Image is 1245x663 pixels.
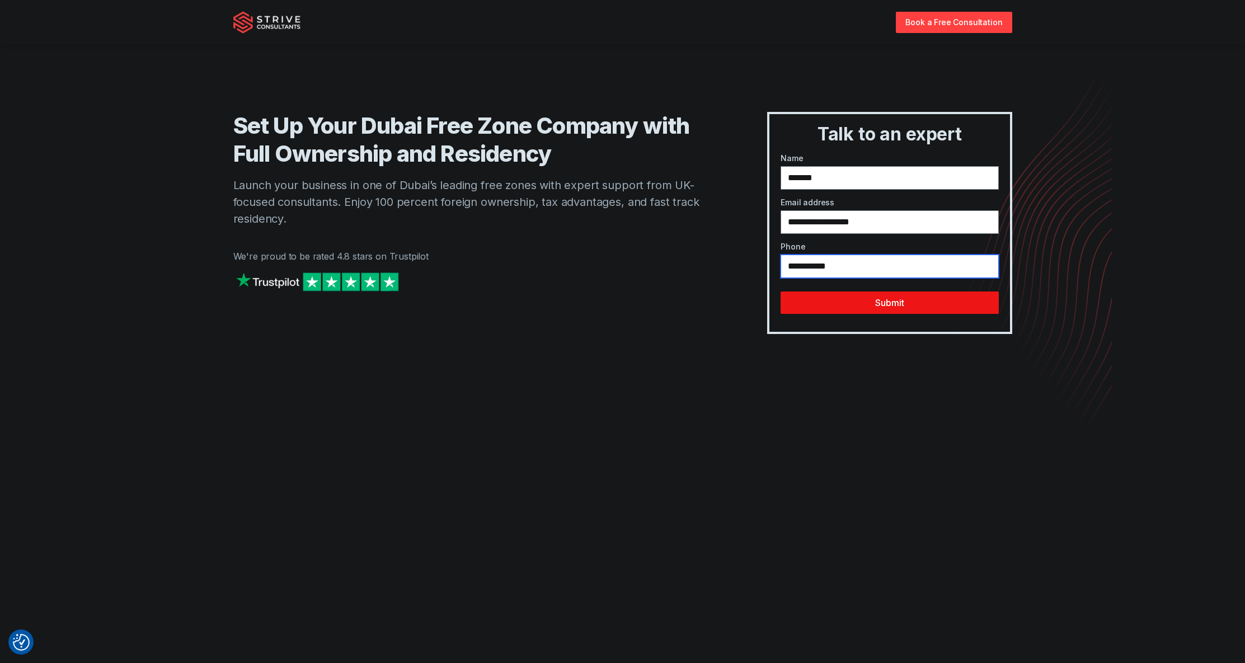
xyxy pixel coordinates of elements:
[233,270,401,294] img: Strive on Trustpilot
[781,241,998,252] label: Phone
[233,11,300,34] img: Strive Consultants
[233,177,723,227] p: Launch your business in one of Dubai’s leading free zones with expert support from UK-focused con...
[781,291,998,314] button: Submit
[781,196,998,208] label: Email address
[233,112,723,168] h1: Set Up Your Dubai Free Zone Company with Full Ownership and Residency
[233,250,723,263] p: We're proud to be rated 4.8 stars on Trustpilot
[13,634,30,651] img: Revisit consent button
[781,152,998,164] label: Name
[13,634,30,651] button: Consent Preferences
[774,123,1005,145] h3: Talk to an expert
[896,12,1012,32] a: Book a Free Consultation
